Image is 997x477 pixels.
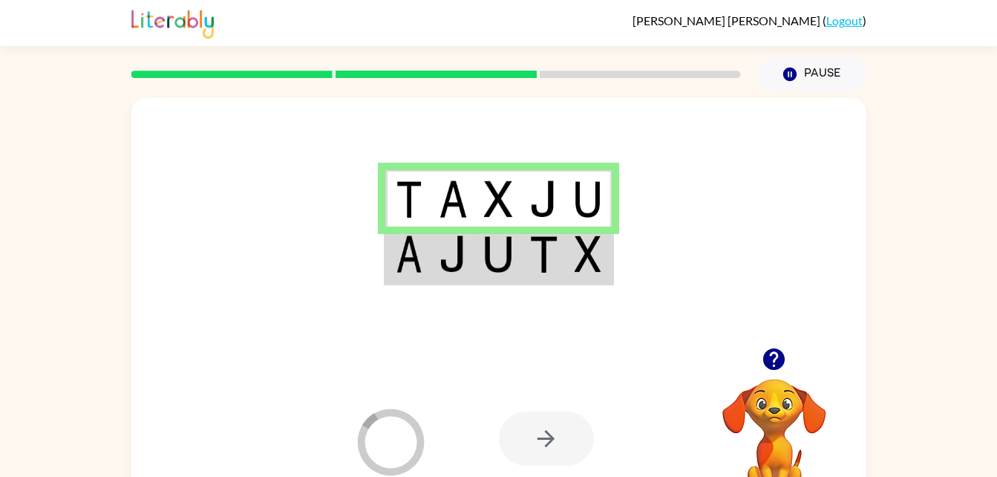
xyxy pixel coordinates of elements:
[826,13,863,27] a: Logout
[632,13,866,27] div: ( )
[632,13,823,27] span: [PERSON_NAME] [PERSON_NAME]
[396,236,422,273] img: a
[575,181,601,218] img: u
[439,181,467,218] img: a
[484,236,512,273] img: u
[131,6,214,39] img: Literably
[484,181,512,218] img: x
[529,181,558,218] img: j
[575,236,601,273] img: x
[529,236,558,273] img: t
[439,236,467,273] img: j
[759,57,866,91] button: Pause
[396,181,422,218] img: t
